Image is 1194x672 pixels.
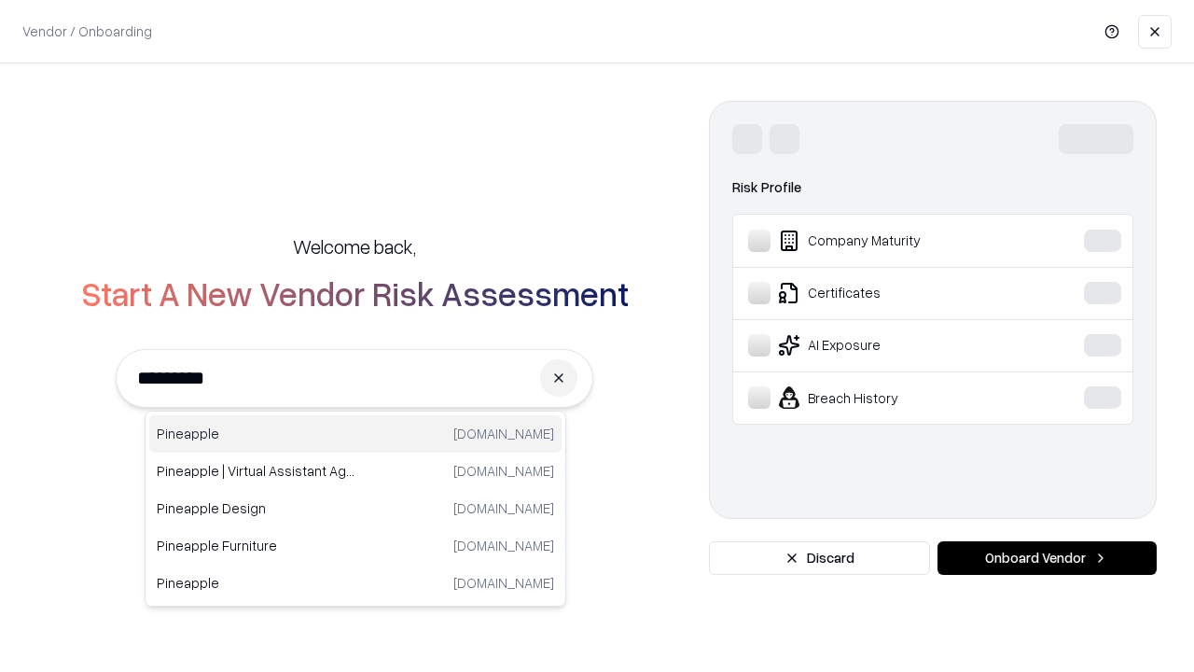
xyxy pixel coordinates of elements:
[81,274,629,312] h2: Start A New Vendor Risk Assessment
[748,334,1027,357] div: AI Exposure
[145,411,566,607] div: Suggestions
[157,461,355,481] p: Pineapple | Virtual Assistant Agency
[453,536,554,555] p: [DOMAIN_NAME]
[748,282,1027,304] div: Certificates
[748,386,1027,409] div: Breach History
[748,230,1027,252] div: Company Maturity
[157,573,355,593] p: Pineapple
[709,541,930,575] button: Discard
[453,573,554,593] p: [DOMAIN_NAME]
[157,498,355,518] p: Pineapple Design
[293,233,416,259] h5: Welcome back,
[453,498,554,518] p: [DOMAIN_NAME]
[157,424,355,443] p: Pineapple
[453,424,554,443] p: [DOMAIN_NAME]
[157,536,355,555] p: Pineapple Furniture
[453,461,554,481] p: [DOMAIN_NAME]
[937,541,1157,575] button: Onboard Vendor
[22,21,152,41] p: Vendor / Onboarding
[732,176,1133,199] div: Risk Profile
